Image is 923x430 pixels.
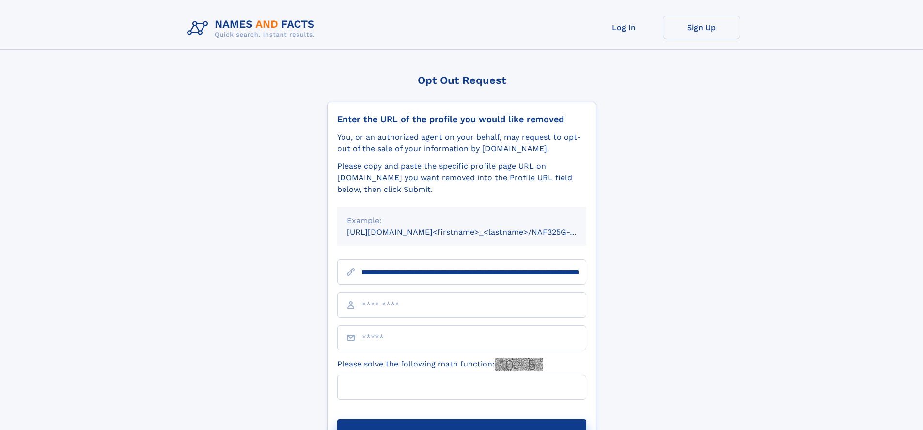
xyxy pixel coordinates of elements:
[337,114,586,125] div: Enter the URL of the profile you would like removed
[347,215,577,226] div: Example:
[337,358,543,371] label: Please solve the following math function:
[663,16,740,39] a: Sign Up
[183,16,323,42] img: Logo Names and Facts
[337,131,586,155] div: You, or an authorized agent on your behalf, may request to opt-out of the sale of your informatio...
[327,74,596,86] div: Opt Out Request
[347,227,605,237] small: [URL][DOMAIN_NAME]<firstname>_<lastname>/NAF325G-xxxxxxxx
[585,16,663,39] a: Log In
[337,160,586,195] div: Please copy and paste the specific profile page URL on [DOMAIN_NAME] you want removed into the Pr...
